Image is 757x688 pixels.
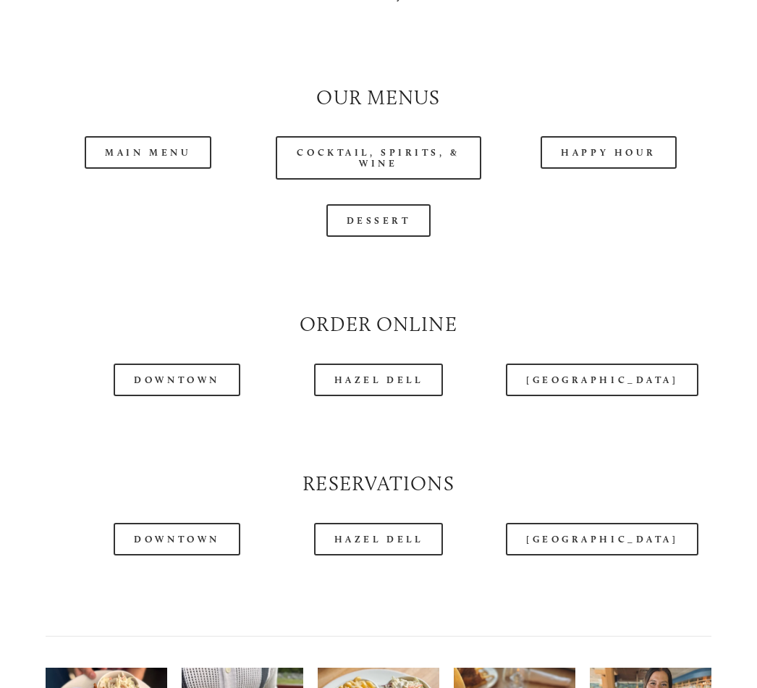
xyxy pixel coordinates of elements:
[114,523,240,555] a: Downtown
[46,84,712,112] h2: Our Menus
[541,136,677,169] a: Happy Hour
[506,364,698,396] a: [GEOGRAPHIC_DATA]
[46,311,712,339] h2: Order Online
[314,523,444,555] a: Hazel Dell
[506,523,698,555] a: [GEOGRAPHIC_DATA]
[326,204,431,237] a: Dessert
[276,136,481,180] a: Cocktail, Spirits, & Wine
[114,364,240,396] a: Downtown
[85,136,211,169] a: Main Menu
[314,364,444,396] a: Hazel Dell
[46,470,712,498] h2: Reservations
